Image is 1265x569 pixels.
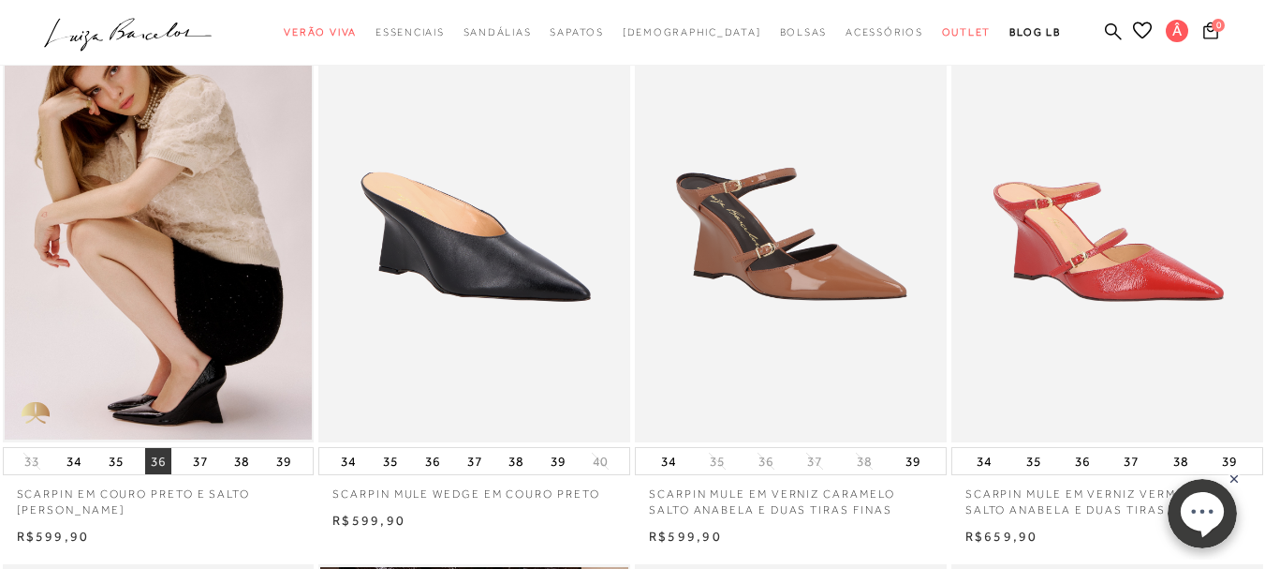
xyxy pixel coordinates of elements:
[332,513,405,528] span: R$599,90
[503,448,529,474] button: 38
[375,26,445,37] span: Essenciais
[851,453,877,471] button: 38
[187,448,213,474] button: 37
[1009,15,1060,50] a: BLOG LB
[61,448,87,474] button: 34
[3,386,68,442] img: golden_caliandra_v6.png
[623,15,761,50] a: noSubCategoriesText
[635,475,947,518] a: SCARPIN MULE EM VERNIZ CARAMELO SALTO ANABELA E DUAS TIRAS FINAS
[550,15,603,50] a: categoryNavScreenReaderText
[846,26,923,37] span: Acessórios
[1009,26,1060,37] span: BLOG LB
[780,15,828,50] a: categoryNavScreenReaderText
[375,15,445,50] a: categoryNavScreenReaderText
[1212,19,1225,32] span: 0
[942,15,992,50] a: categoryNavScreenReaderText
[335,448,361,474] button: 34
[17,529,90,544] span: R$599,90
[463,15,532,50] a: categoryNavScreenReaderText
[377,448,404,474] button: 35
[1021,448,1047,474] button: 35
[1166,20,1188,42] span: Â
[284,15,357,50] a: categoryNavScreenReaderText
[145,448,171,474] button: 36
[284,26,357,37] span: Verão Viva
[1216,448,1243,474] button: 39
[802,453,828,471] button: 37
[951,475,1263,518] a: SCARPIN MULE EM VERNIZ VERMELHO SALTO ANABELA E DUAS TIRAS FINAS
[753,453,779,471] button: 36
[103,448,129,474] button: 35
[550,26,603,37] span: Sapatos
[462,448,488,474] button: 37
[228,448,255,474] button: 38
[545,448,571,474] button: 39
[942,26,992,37] span: Outlet
[965,529,1038,544] span: R$659,90
[971,448,997,474] button: 34
[19,453,45,471] button: 33
[3,475,315,518] a: SCARPIN EM COURO PRETO E SALTO [PERSON_NAME]
[623,26,761,37] span: [DEMOGRAPHIC_DATA]
[1157,19,1198,48] button: Â
[649,529,722,544] span: R$599,90
[1168,448,1194,474] button: 38
[780,26,828,37] span: Bolsas
[846,15,923,50] a: categoryNavScreenReaderText
[463,26,532,37] span: Sandálias
[318,475,630,502] a: SCARPIN MULE WEDGE EM COURO PRETO
[1069,448,1096,474] button: 36
[271,448,297,474] button: 39
[419,448,446,474] button: 36
[587,453,613,471] button: 40
[704,453,730,471] button: 35
[1118,448,1144,474] button: 37
[1198,21,1224,46] button: 0
[900,448,926,474] button: 39
[655,448,682,474] button: 34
